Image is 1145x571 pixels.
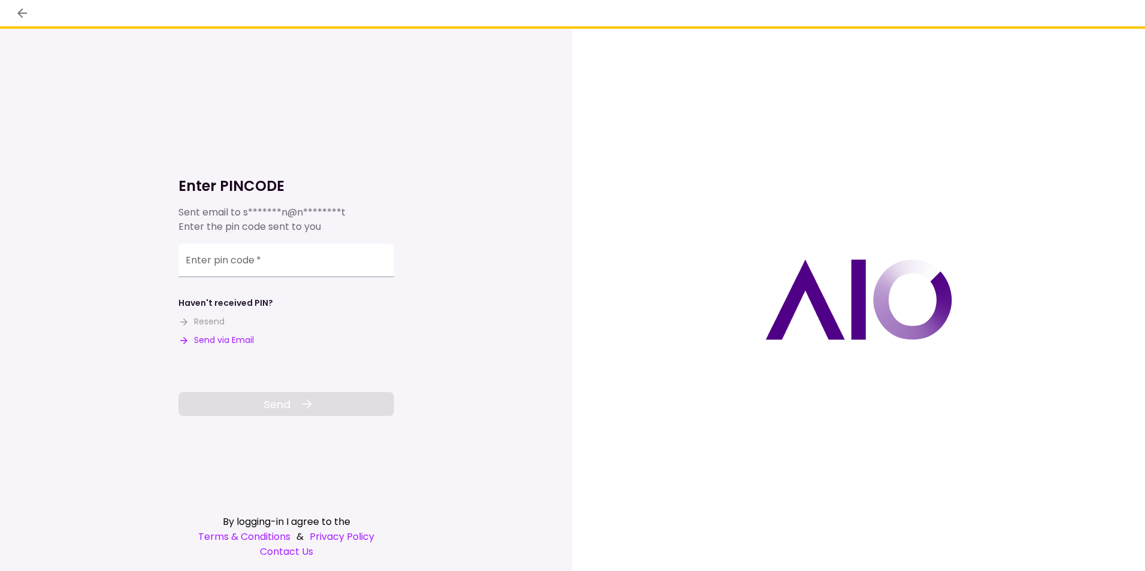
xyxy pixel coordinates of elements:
img: AIO logo [765,259,952,340]
div: Sent email to Enter the pin code sent to you [178,205,394,234]
button: Send [178,392,394,416]
span: Send [263,396,290,412]
div: & [178,529,394,544]
button: Resend [178,315,225,328]
a: Terms & Conditions [198,529,290,544]
div: Haven't received PIN? [178,297,273,309]
button: back [12,3,32,23]
a: Privacy Policy [310,529,374,544]
h1: Enter PINCODE [178,177,394,196]
div: By logging-in I agree to the [178,514,394,529]
a: Contact Us [178,544,394,559]
button: Send via Email [178,334,254,347]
